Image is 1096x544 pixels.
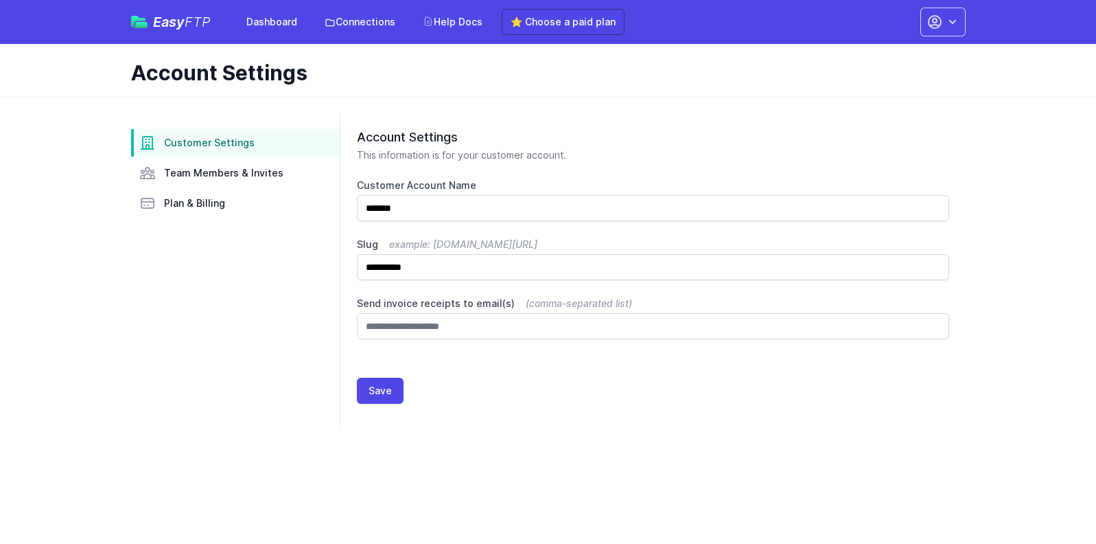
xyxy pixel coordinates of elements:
span: Easy [153,15,211,29]
p: This information is for your customer account. [357,148,949,162]
h2: Account Settings [357,129,949,146]
a: Team Members & Invites [131,159,340,187]
a: Connections [316,10,404,34]
label: Send invoice receipts to email(s) [357,297,949,310]
span: FTP [185,14,211,30]
span: Plan & Billing [164,196,225,210]
span: Team Members & Invites [164,166,283,180]
label: Customer Account Name [357,179,949,192]
span: (comma-separated list) [526,297,632,309]
a: Help Docs [415,10,491,34]
img: easyftp_logo.png [131,16,148,28]
a: ⭐ Choose a paid plan [502,9,625,35]
span: example: [DOMAIN_NAME][URL] [389,238,537,250]
a: Plan & Billing [131,190,340,217]
a: Dashboard [238,10,305,34]
label: Slug [357,238,949,251]
span: Customer Settings [164,136,255,150]
button: Save [357,378,404,404]
a: Customer Settings [131,129,340,157]
a: EasyFTP [131,15,211,29]
h1: Account Settings [131,60,955,85]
